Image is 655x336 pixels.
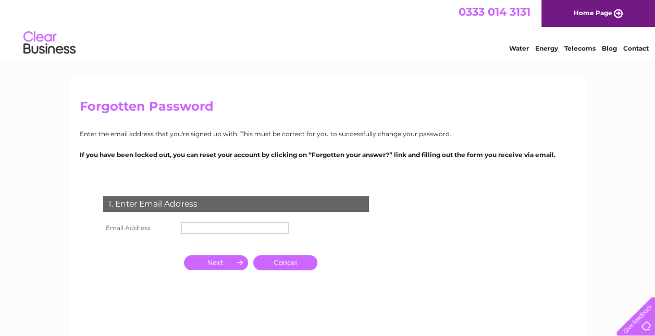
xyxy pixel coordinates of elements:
p: Enter the email address that you're signed up with. This must be correct for you to successfully ... [80,129,576,139]
a: 0333 014 3131 [459,5,530,18]
p: If you have been locked out, you can reset your account by clicking on “Forgotten your answer?” l... [80,150,576,160]
a: Telecoms [564,44,596,52]
a: Contact [623,44,649,52]
img: logo.png [23,27,76,59]
a: Cancel [253,255,317,270]
div: Clear Business is a trading name of Verastar Limited (registered in [GEOGRAPHIC_DATA] No. 3667643... [82,6,574,51]
a: Blog [602,44,617,52]
h2: Forgotten Password [80,99,576,119]
a: Energy [535,44,558,52]
div: 1. Enter Email Address [103,196,369,212]
a: Water [509,44,529,52]
th: Email Address [101,220,179,236]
